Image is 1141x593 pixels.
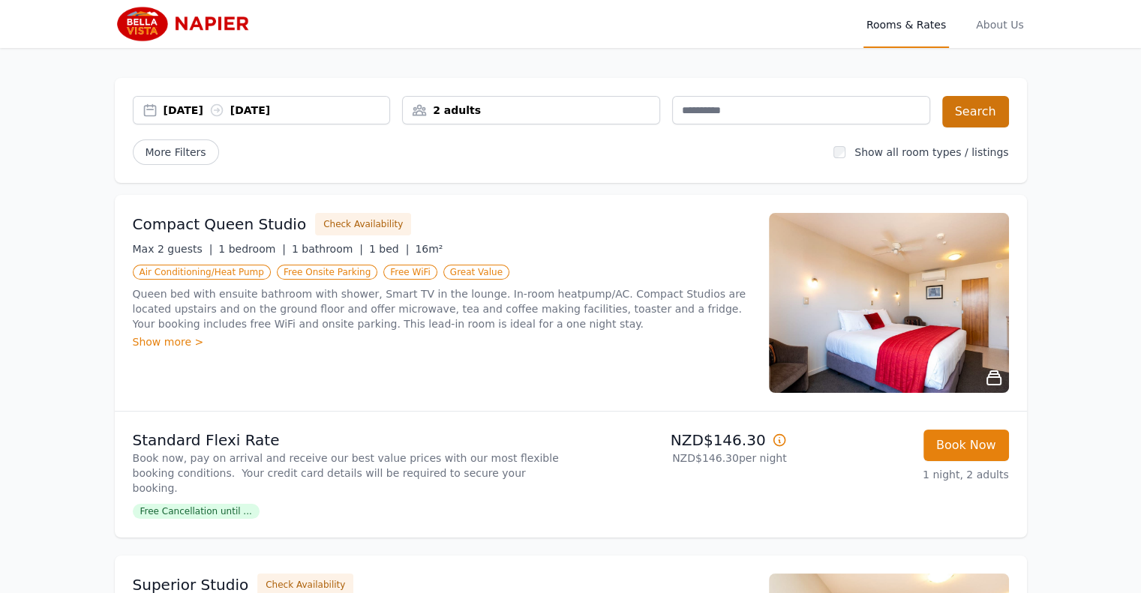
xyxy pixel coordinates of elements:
p: NZD$146.30 per night [577,451,787,466]
span: 1 bathroom | [292,243,363,255]
button: Check Availability [315,213,411,235]
span: Free Onsite Parking [277,265,377,280]
span: Great Value [443,265,509,280]
span: Max 2 guests | [133,243,213,255]
span: 1 bed | [369,243,409,255]
button: Search [942,96,1009,127]
label: Show all room types / listings [854,146,1008,158]
h3: Compact Queen Studio [133,214,307,235]
p: Queen bed with ensuite bathroom with shower, Smart TV in the lounge. In-room heatpump/AC. Compact... [133,286,751,331]
div: [DATE] [DATE] [164,103,390,118]
div: Show more > [133,334,751,349]
p: 1 night, 2 adults [799,467,1009,482]
span: 16m² [415,243,443,255]
span: 1 bedroom | [218,243,286,255]
img: Bella Vista Napier [115,6,259,42]
button: Book Now [923,430,1009,461]
div: 2 adults [403,103,659,118]
span: Air Conditioning/Heat Pump [133,265,271,280]
p: NZD$146.30 [577,430,787,451]
p: Standard Flexi Rate [133,430,565,451]
span: Free Cancellation until ... [133,504,260,519]
span: Free WiFi [383,265,437,280]
span: More Filters [133,139,219,165]
p: Book now, pay on arrival and receive our best value prices with our most flexible booking conditi... [133,451,565,496]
